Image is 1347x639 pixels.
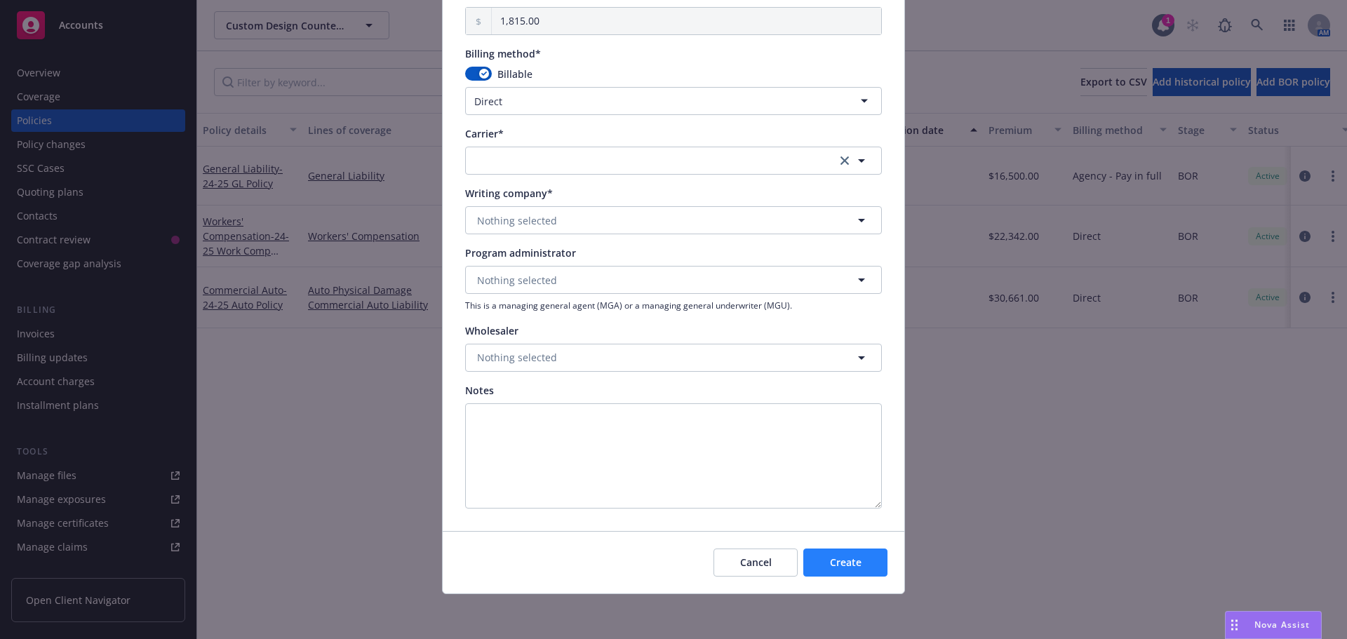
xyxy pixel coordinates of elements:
span: Writing company* [465,187,553,200]
span: This is a managing general agent (MGA) or a managing general underwriter (MGU). [465,300,882,311]
div: Drag to move [1226,612,1243,638]
span: Nova Assist [1254,619,1310,631]
span: Billing method* [465,47,541,60]
button: clear selection [465,147,882,175]
span: Nothing selected [477,350,557,365]
span: Program administrator [465,246,576,260]
a: clear selection [836,152,853,169]
button: Nothing selected [465,206,882,234]
span: Create [830,556,862,569]
span: Carrier* [465,127,504,140]
button: Nothing selected [465,266,882,294]
button: Create [803,549,887,577]
span: Wholesaler [465,324,518,337]
span: BOR policy created successfully. [602,598,727,611]
input: 0.00 [492,8,881,34]
button: Nothing selected [465,344,882,372]
span: Nothing selected [477,213,557,228]
button: Nova Assist [1225,611,1322,639]
div: Billable [465,67,882,81]
span: Notes [465,384,494,397]
span: Nothing selected [477,273,557,288]
button: Cancel [713,549,798,577]
span: Cancel [740,556,772,569]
